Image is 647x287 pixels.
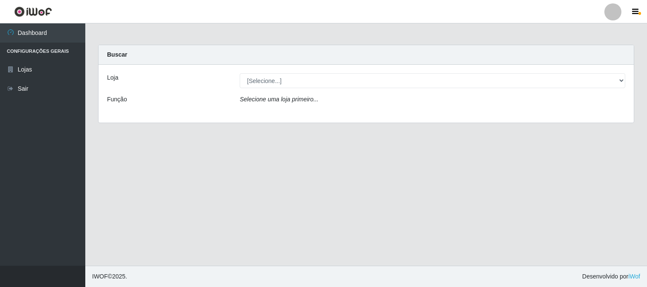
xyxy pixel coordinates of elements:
[582,272,640,281] span: Desenvolvido por
[107,51,127,58] strong: Buscar
[628,273,640,280] a: iWof
[240,96,318,103] i: Selecione uma loja primeiro...
[107,73,118,82] label: Loja
[92,272,127,281] span: © 2025 .
[14,6,52,17] img: CoreUI Logo
[107,95,127,104] label: Função
[92,273,108,280] span: IWOF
